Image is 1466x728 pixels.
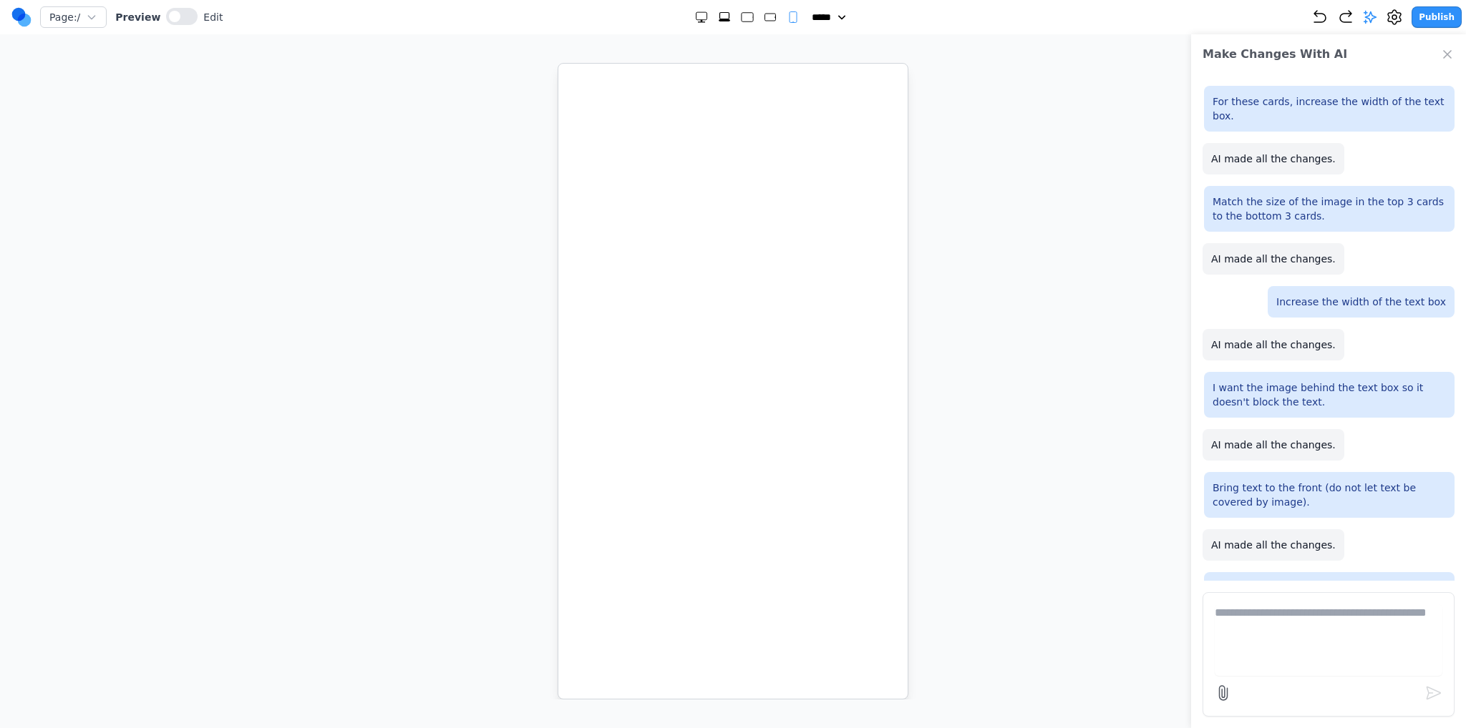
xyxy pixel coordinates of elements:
[1311,9,1329,26] button: Undo
[1276,295,1446,309] p: Increase the width of the text box
[558,63,908,699] iframe: Preview
[49,10,80,24] span: Page: /
[1203,46,1347,63] h2: Make Changes With AI
[1211,252,1336,266] p: AI made all the changes.
[1211,538,1336,552] p: AI made all the changes.
[203,10,223,24] span: Edit
[717,10,732,24] button: Extra Large
[1211,438,1336,452] p: AI made all the changes.
[763,10,777,24] button: Medium
[1211,152,1336,166] p: AI made all the changes.
[115,10,160,24] span: Preview
[1213,380,1446,409] p: I want the image behind the text box so it doesn't block the text.
[1211,338,1336,352] p: AI made all the changes.
[1213,94,1446,123] p: For these cards, increase the width of the text box.
[694,10,709,24] button: Double Extra Large
[1213,481,1446,509] p: Bring text to the front (do not let text be covered by image).
[740,10,754,24] button: Large
[786,10,800,24] button: Small
[1213,195,1446,223] p: Match the size of the image in the top 3 cards to the bottom 3 cards.
[1440,47,1455,62] button: Close Chat
[1412,6,1462,28] button: Publish
[40,6,107,28] button: Page:/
